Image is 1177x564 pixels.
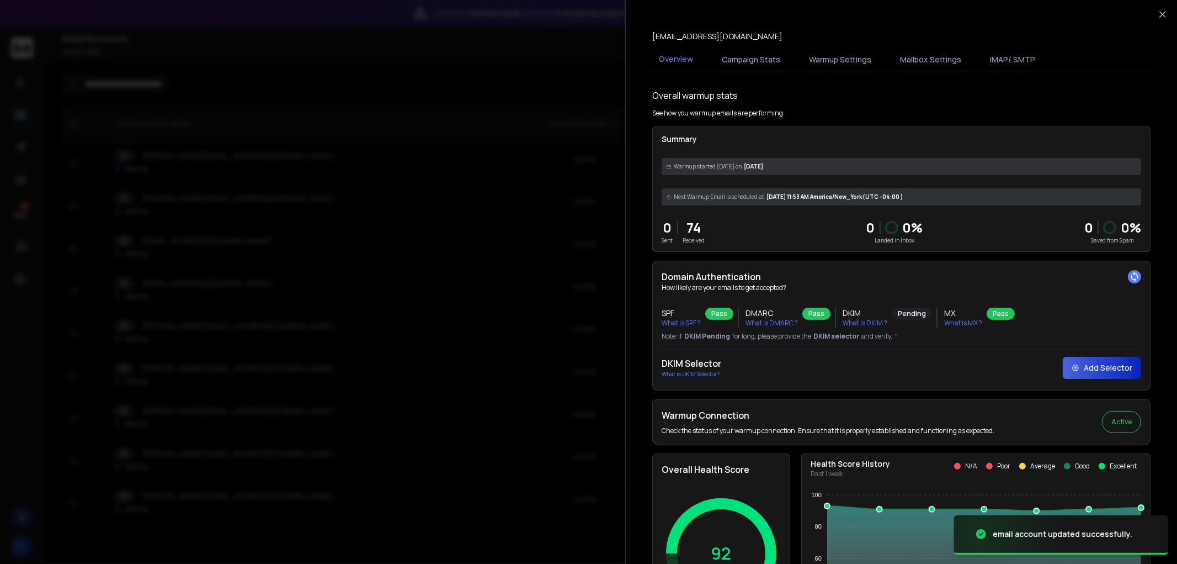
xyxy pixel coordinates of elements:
[1084,218,1093,236] strong: 0
[1121,219,1141,236] p: 0 %
[1102,411,1141,433] button: Active
[662,332,1141,341] p: Note: If for long, please provide the and verify.
[1030,462,1055,471] p: Average
[813,332,859,341] span: DKIM selector
[997,462,1010,471] p: Poor
[983,48,1042,72] button: IMAP/ SMTP
[684,332,730,341] span: DKIM Pending
[674,162,742,171] span: Warmup started [DATE] on
[662,283,1141,292] p: How likely are your emails to get accepted?
[662,357,721,370] h2: DKIM Selector
[892,308,932,320] div: Pending
[815,523,822,530] tspan: 80
[1084,236,1141,245] p: Saved from Spam
[662,219,673,236] p: 0
[683,219,705,236] p: 74
[674,193,764,201] span: Next Warmup Email is scheduled at
[662,236,673,245] p: Sent
[662,319,701,328] p: What is SPF ?
[662,409,994,422] h2: Warmup Connection
[903,219,923,236] p: 0 %
[965,462,977,471] p: N/A
[662,308,701,319] h3: SPF
[662,270,1141,283] h2: Domain Authentication
[866,219,875,236] p: 0
[652,109,783,118] p: See how you warmup emails are performing
[652,89,738,102] h1: Overall warmup stats
[812,492,822,498] tspan: 100
[662,463,781,476] h2: Overall Health Score
[662,158,1141,175] div: [DATE]
[652,47,700,72] button: Overview
[662,370,721,378] p: What is DKIM Selector?
[652,31,782,42] p: [EMAIL_ADDRESS][DOMAIN_NAME]
[987,308,1015,320] div: Pass
[944,319,982,328] p: What is MX ?
[811,458,890,470] p: Health Score History
[1063,357,1141,379] button: Add Selector
[745,308,798,319] h3: DMARC
[802,48,878,72] button: Warmup Settings
[843,319,887,328] p: What is DKIM ?
[843,308,887,319] h3: DKIM
[866,236,923,245] p: Landed in Inbox
[662,426,994,435] p: Check the status of your warmup connection. Ensure that it is properly established and functionin...
[711,544,732,563] p: 92
[802,308,830,320] div: Pass
[662,134,1141,145] p: Summary
[815,555,822,562] tspan: 60
[811,470,890,478] p: Past 1 week
[944,308,982,319] h3: MX
[715,48,787,72] button: Campaign Stats
[705,308,733,320] div: Pass
[662,188,1141,205] div: [DATE] 11:53 AM America/New_York (UTC -04:00 )
[1110,462,1137,471] p: Excellent
[683,236,705,245] p: Received
[745,319,798,328] p: What is DMARC ?
[893,48,968,72] button: Mailbox Settings
[1075,462,1090,471] p: Good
